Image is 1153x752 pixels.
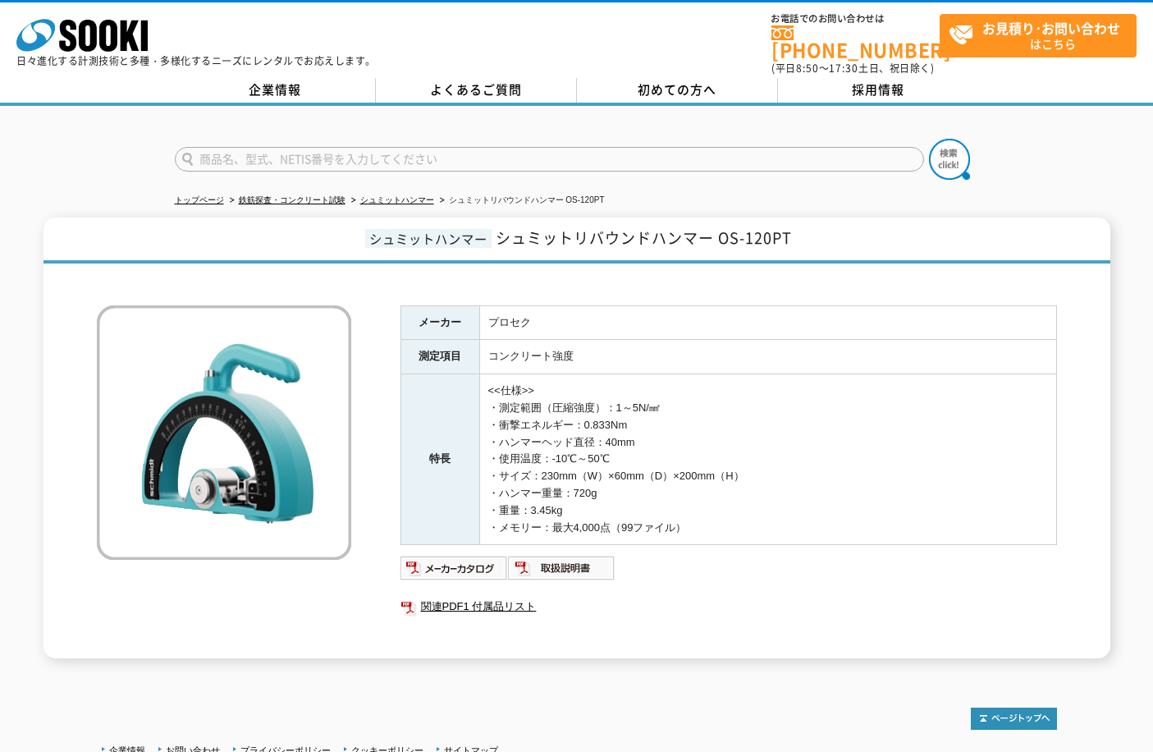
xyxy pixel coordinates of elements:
a: 取扱説明書 [508,566,615,579]
span: シュミットハンマー [365,229,492,248]
a: 関連PDF1 付属品リスト [400,596,1057,617]
a: 企業情報 [175,78,376,103]
span: はこちら [949,15,1136,56]
a: お見積り･お問い合わせはこちら [940,14,1137,57]
strong: お見積り･お問い合わせ [982,18,1120,38]
a: よくあるご質問 [376,78,577,103]
img: メーカーカタログ [400,555,508,581]
a: メーカーカタログ [400,566,508,579]
span: 17:30 [829,61,858,76]
a: 採用情報 [778,78,979,103]
input: 商品名、型式、NETIS番号を入力してください [175,147,924,172]
th: 特長 [400,374,479,545]
span: 8:50 [796,61,819,76]
a: 初めての方へ [577,78,778,103]
img: トップページへ [971,708,1057,730]
td: プロセク [479,305,1056,340]
span: 初めての方へ [638,80,716,99]
a: 鉄筋探査・コンクリート試験 [239,195,345,204]
th: メーカー [400,305,479,340]
td: コンクリート強度 [479,340,1056,374]
img: btn_search.png [929,139,970,180]
img: 取扱説明書 [508,555,615,581]
td: <<仕様>> ・測定範囲（圧縮強度）：1～5N/㎟ ・衝撃エネルギー：0.833Nm ・ハンマーヘッド直径：40mm ・使用温度：-10℃～50℃ ・サイズ：230mm（W）×60mm（D）×2... [479,374,1056,545]
li: シュミットリバウンドハンマー OS-120PT [437,192,605,209]
p: 日々進化する計測技術と多種・多様化するニーズにレンタルでお応えします。 [16,56,376,66]
a: シュミットハンマー [360,195,434,204]
span: お電話でのお問い合わせは [771,14,940,24]
img: シュミットリバウンドハンマー OS-120PT [97,305,351,560]
a: [PHONE_NUMBER] [771,25,940,59]
a: トップページ [175,195,224,204]
span: シュミットリバウンドハンマー OS-120PT [496,227,792,249]
th: 測定項目 [400,340,479,374]
span: (平日 ～ 土日、祝日除く) [771,61,934,76]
